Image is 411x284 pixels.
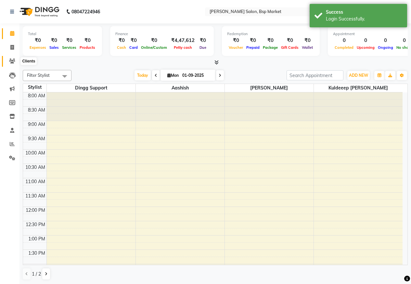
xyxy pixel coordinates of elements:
div: ₹0 [128,37,139,44]
div: 11:00 AM [24,178,46,185]
div: Clients [20,57,37,65]
div: 9:30 AM [27,135,46,142]
div: ₹0 [60,37,78,44]
div: 1:00 PM [27,236,46,242]
div: ₹0 [227,37,245,44]
div: Success [326,9,402,16]
span: Due [198,45,208,50]
span: Petty cash [172,45,194,50]
span: Mon [166,73,180,78]
div: ₹0 [197,37,209,44]
div: ₹0 [261,37,279,44]
span: Package [261,45,279,50]
div: 1:30 PM [27,250,46,257]
span: Aashish [136,84,225,92]
div: 0 [333,37,355,44]
div: ₹0 [28,37,48,44]
button: ADD NEW [347,71,370,80]
span: Upcoming [355,45,376,50]
div: 10:00 AM [24,150,46,156]
div: 12:00 PM [24,207,46,214]
span: Kuldeeep [PERSON_NAME] [314,84,403,92]
img: logo [17,3,61,21]
div: 8:30 AM [27,107,46,114]
div: Finance [115,31,209,37]
span: Expenses [28,45,48,50]
div: 0 [355,37,376,44]
span: Completed [333,45,355,50]
div: Stylist [23,84,46,91]
span: ADD NEW [349,73,368,78]
div: 10:30 AM [24,164,46,171]
div: ₹0 [300,37,315,44]
div: 8:00 AM [27,92,46,99]
span: Online/Custom [139,45,169,50]
div: ₹0 [48,37,60,44]
div: 0 [376,37,395,44]
span: Prepaid [245,45,261,50]
div: Login Successfully. [326,16,402,22]
div: 2:00 PM [27,264,46,271]
b: 08047224946 [71,3,100,21]
span: Filter Stylist [27,73,50,78]
div: Total [28,31,97,37]
span: Voucher [227,45,245,50]
div: ₹0 [78,37,97,44]
div: 9:00 AM [27,121,46,128]
span: Ongoing [376,45,395,50]
div: ₹0 [279,37,300,44]
input: Search Appointment [287,70,343,80]
span: Products [78,45,97,50]
span: Card [128,45,139,50]
span: [PERSON_NAME] [225,84,314,92]
span: Gift Cards [279,45,300,50]
span: Services [60,45,78,50]
span: Cash [115,45,128,50]
div: ₹0 [139,37,169,44]
div: 11:30 AM [24,193,46,199]
span: Sales [48,45,60,50]
div: ₹0 [245,37,261,44]
div: ₹0 [115,37,128,44]
div: Redemption [227,31,315,37]
span: Today [135,70,151,80]
div: 12:30 PM [24,221,46,228]
div: ₹4,47,612 [169,37,197,44]
span: 1 / 2 [32,271,41,277]
span: Wallet [300,45,315,50]
input: 2025-09-01 [180,71,213,80]
span: Dingg Support [47,84,135,92]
